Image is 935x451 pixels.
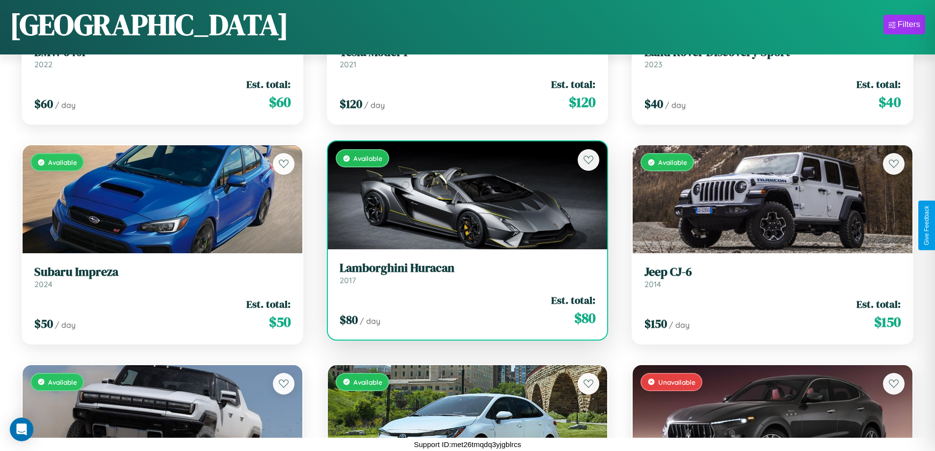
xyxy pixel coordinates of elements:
span: / day [364,100,385,110]
span: / day [55,320,76,330]
span: Available [658,158,687,166]
span: $ 40 [879,92,901,112]
a: Tesla Model Y2021 [340,45,596,69]
a: Jeep CJ-62014 [644,265,901,289]
span: 2021 [340,59,356,69]
span: / day [669,320,690,330]
h1: [GEOGRAPHIC_DATA] [10,4,289,45]
h3: Lamborghini Huracan [340,261,596,275]
span: / day [360,316,380,326]
span: / day [665,100,686,110]
span: $ 80 [340,312,358,328]
div: Open Intercom Messenger [10,418,33,441]
a: BMW 640i2022 [34,45,291,69]
a: Land Rover Discovery Sport2023 [644,45,901,69]
span: $ 50 [269,312,291,332]
span: Available [48,158,77,166]
span: Available [353,378,382,386]
div: Give Feedback [923,206,930,245]
h3: Jeep CJ-6 [644,265,901,279]
p: Support ID: met26tmqdq3yjgblrcs [414,438,521,451]
h3: Subaru Impreza [34,265,291,279]
span: $ 40 [644,96,663,112]
span: $ 150 [644,316,667,332]
span: 2023 [644,59,662,69]
span: Est. total: [246,77,291,91]
span: Est. total: [551,293,595,307]
span: $ 120 [569,92,595,112]
span: Available [353,154,382,162]
span: $ 120 [340,96,362,112]
span: Available [48,378,77,386]
span: 2022 [34,59,53,69]
span: 2024 [34,279,53,289]
span: $ 60 [269,92,291,112]
button: Filters [883,15,925,34]
a: Subaru Impreza2024 [34,265,291,289]
span: Unavailable [658,378,695,386]
span: $ 50 [34,316,53,332]
div: Filters [898,20,920,29]
span: $ 60 [34,96,53,112]
span: $ 150 [874,312,901,332]
span: 2017 [340,275,356,285]
span: 2014 [644,279,661,289]
span: Est. total: [856,297,901,311]
span: Est. total: [856,77,901,91]
span: / day [55,100,76,110]
h3: Land Rover Discovery Sport [644,45,901,59]
span: Est. total: [246,297,291,311]
span: $ 80 [574,308,595,328]
a: Lamborghini Huracan2017 [340,261,596,285]
span: Est. total: [551,77,595,91]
